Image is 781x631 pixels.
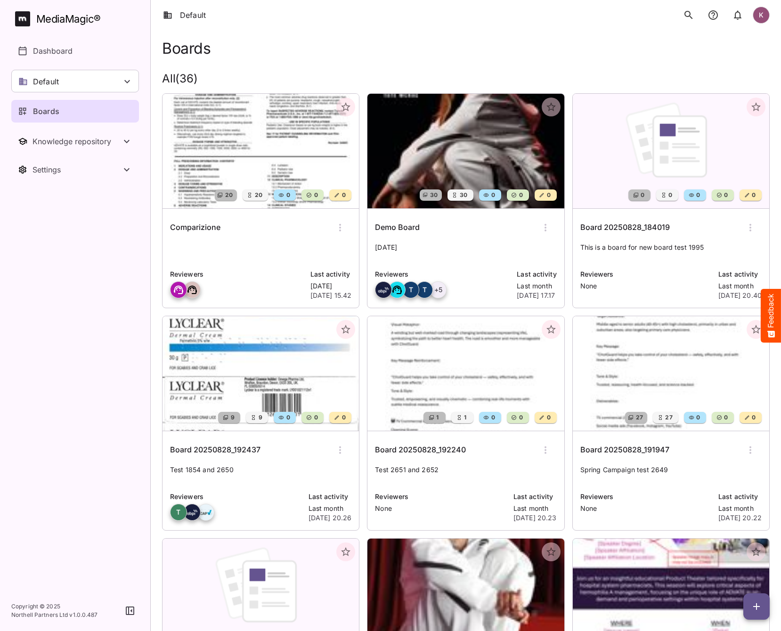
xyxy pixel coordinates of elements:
span: 20 [224,190,233,200]
p: Last activity [309,492,352,502]
img: Board 20250828_192240 [367,316,564,431]
p: None [375,504,508,513]
span: 27 [664,413,673,422]
span: 30 [459,190,468,200]
p: [DATE] 20.26 [309,513,352,523]
p: Last month [513,504,557,513]
span: 0 [341,413,346,422]
div: MediaMagic ® [36,11,101,27]
p: Dashboard [33,45,73,57]
span: 0 [518,413,523,422]
p: [DATE] 20.22 [718,513,762,523]
a: MediaMagic® [15,11,139,26]
p: Last month [517,281,556,291]
span: 0 [285,413,290,422]
p: Reviewers [580,492,713,502]
span: 0 [490,190,495,200]
p: Boards [33,106,59,117]
div: K [753,7,770,24]
p: Last activity [310,269,352,279]
button: notifications [704,6,723,25]
p: Reviewers [375,269,511,279]
nav: Knowledge repository [11,130,139,153]
p: None [580,281,713,291]
span: 0 [313,413,318,422]
span: 1 [463,413,466,422]
span: 9 [230,413,235,422]
p: This is a board for new board test 1995 [580,243,762,262]
img: Board 20250828_191947 [573,316,769,431]
p: Test 1854 and 2650 [170,465,351,484]
p: Reviewers [375,492,508,502]
p: Last month [718,504,762,513]
p: [DATE] 17.17 [517,291,556,300]
p: [DATE] 15.42 [310,291,352,300]
span: 0 [695,190,700,200]
h6: Board 20250828_192240 [375,444,466,456]
span: 0 [640,190,644,200]
p: Last month [718,281,762,291]
button: Toggle Knowledge repository [11,130,139,153]
button: notifications [728,6,747,25]
span: 30 [429,190,438,200]
img: Comparizione [163,94,359,208]
button: Toggle Settings [11,158,139,181]
p: Test 2651 and 2652 [375,465,556,484]
p: [DATE] 20.40 [718,291,762,300]
span: 9 [258,413,262,422]
span: 0 [695,413,700,422]
p: [DATE] [375,243,556,262]
a: Dashboard [11,40,139,62]
div: T [416,281,433,298]
p: Last activity [517,269,556,279]
span: 0 [313,190,318,200]
p: Northell Partners Ltd v 1.0.0.487 [11,611,98,619]
div: Settings [33,165,121,174]
a: Boards [11,100,139,123]
p: Last activity [513,492,557,502]
button: Feedback [761,289,781,343]
h1: Boards [162,40,211,57]
span: 0 [490,413,495,422]
p: [DATE] [310,281,352,291]
nav: Settings [11,158,139,181]
h6: Comparizione [170,221,220,234]
span: 0 [723,413,728,422]
h6: Board 20250828_184019 [580,221,670,234]
p: Reviewers [580,269,713,279]
h6: Demo Board [375,221,420,234]
p: Default [33,76,59,87]
div: T [170,504,187,521]
p: Reviewers [170,492,303,502]
h6: Board 20250828_191947 [580,444,669,456]
img: Demo Board [367,94,564,208]
span: 0 [285,190,290,200]
span: 27 [635,413,643,422]
span: 0 [751,190,756,200]
p: Last activity [718,269,762,279]
p: [DATE] 20.23 [513,513,557,523]
button: search [679,6,698,25]
p: Copyright © 2025 [11,602,98,611]
span: 0 [667,190,672,200]
div: Knowledge repository [33,137,121,146]
span: 20 [254,190,263,200]
span: 0 [751,413,756,422]
p: Reviewers [170,269,305,279]
h2: All ( 36 ) [162,72,770,86]
p: Last activity [718,492,762,502]
span: 1 [435,413,439,422]
span: 0 [546,413,551,422]
h6: Board 20250828_192437 [170,444,260,456]
img: Board 20250828_192437 [163,316,359,431]
span: 0 [723,190,728,200]
img: Board 20250828_184019 [573,94,769,208]
span: 0 [546,190,551,200]
div: + 5 [430,281,447,298]
span: 0 [341,190,346,200]
p: None [580,504,713,513]
p: Spring Campaign test 2649 [580,465,762,484]
p: Last month [309,504,352,513]
div: T [402,281,419,298]
span: 0 [518,190,523,200]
